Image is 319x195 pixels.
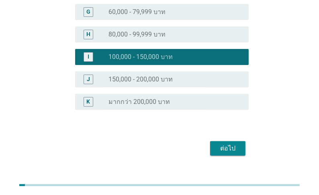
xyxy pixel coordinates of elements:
div: H [86,30,90,39]
div: G [86,8,90,16]
label: 80,000 - 99,999 บาท [108,30,166,39]
label: 100,000 - 150,000 บาท [108,53,173,61]
button: ต่อไป [210,141,245,156]
label: มากกว่า 200,000 บาท [108,98,170,106]
div: J [87,75,90,83]
div: ต่อไป [217,144,239,153]
div: I [88,53,89,61]
label: 150,000 - 200,000 บาท [108,75,173,83]
div: K [86,97,90,106]
label: 60,000 - 79,999 บาท [108,8,166,16]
